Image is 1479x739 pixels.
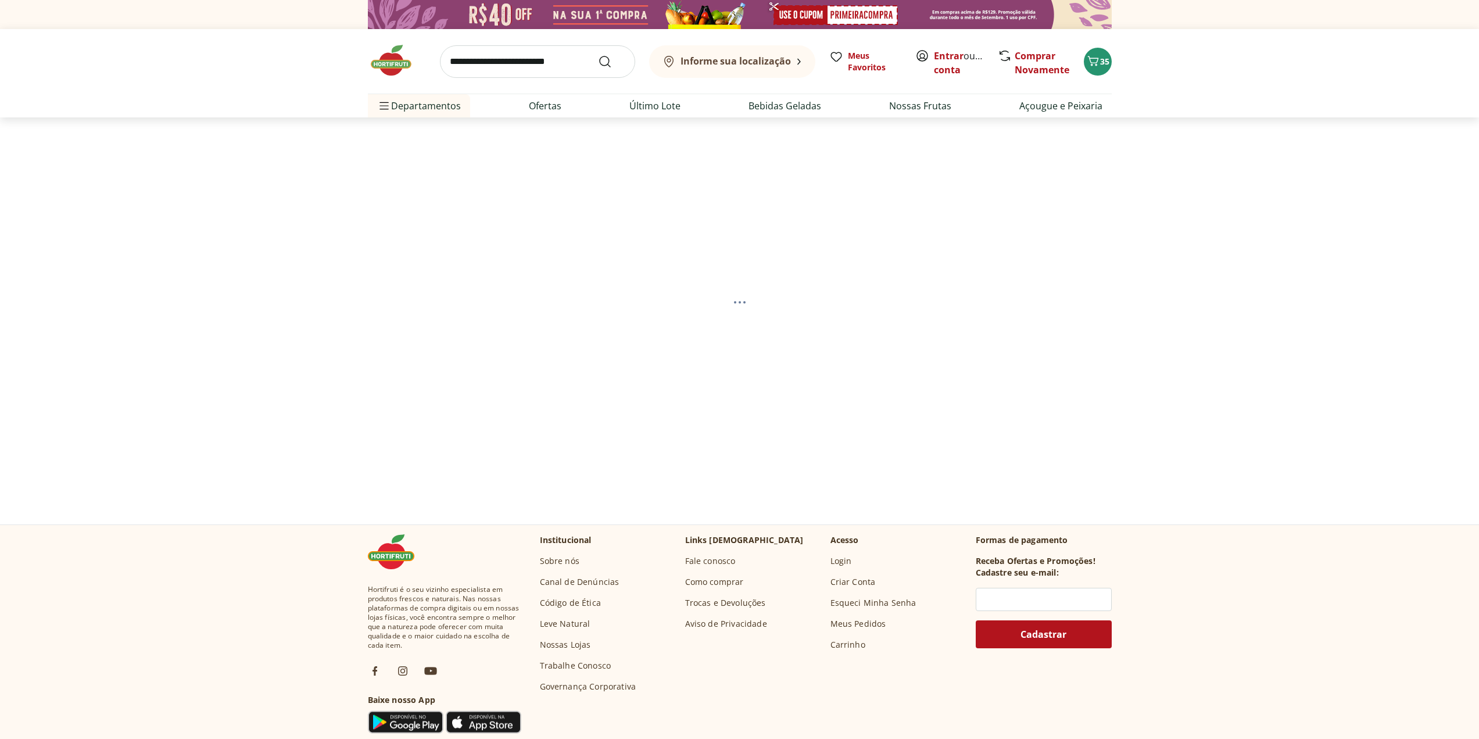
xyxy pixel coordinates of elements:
a: Ofertas [529,99,561,113]
a: Governança Corporativa [540,681,636,692]
a: Fale conosco [685,555,736,567]
a: Açougue e Peixaria [1019,99,1102,113]
a: Último Lote [629,99,681,113]
img: fb [368,664,382,678]
span: ou [934,49,986,77]
a: Canal de Denúncias [540,576,619,588]
img: Hortifruti [368,534,426,569]
button: Submit Search [598,55,626,69]
img: ig [396,664,410,678]
a: Meus Pedidos [830,618,886,630]
a: Login [830,555,852,567]
a: Bebidas Geladas [749,99,821,113]
a: Esqueci Minha Senha [830,597,916,609]
a: Trabalhe Conosco [540,660,611,672]
a: Como comprar [685,576,744,588]
img: Google Play Icon [368,711,443,734]
a: Comprar Novamente [1015,49,1069,76]
a: Código de Ética [540,597,601,609]
input: search [440,45,635,78]
a: Criar Conta [830,576,876,588]
p: Institucional [540,534,592,546]
a: Leve Natural [540,618,590,630]
button: Cadastrar [976,620,1112,648]
a: Criar conta [934,49,998,76]
h3: Cadastre seu e-mail: [976,567,1059,579]
h3: Receba Ofertas e Promoções! [976,555,1095,567]
a: Aviso de Privacidade [685,618,767,630]
a: Nossas Frutas [889,99,951,113]
p: Formas de pagamento [976,534,1112,546]
span: Hortifruti é o seu vizinho especialista em produtos frescos e naturais. Nas nossas plataformas de... [368,585,521,650]
h3: Baixe nosso App [368,694,521,706]
a: Sobre nós [540,555,579,567]
b: Informe sua localização [681,55,791,67]
p: Links [DEMOGRAPHIC_DATA] [685,534,804,546]
img: App Store Icon [446,711,521,734]
button: Carrinho [1084,48,1112,76]
span: 35 [1100,56,1109,67]
span: Departamentos [377,92,461,120]
a: Entrar [934,49,964,62]
span: Cadastrar [1020,630,1066,639]
img: Hortifruti [368,43,426,78]
p: Acesso [830,534,859,546]
a: Carrinho [830,639,865,651]
img: ytb [424,664,438,678]
a: Nossas Lojas [540,639,591,651]
a: Trocas e Devoluções [685,597,766,609]
span: Meus Favoritos [848,50,901,73]
button: Informe sua localização [649,45,815,78]
a: Meus Favoritos [829,50,901,73]
button: Menu [377,92,391,120]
